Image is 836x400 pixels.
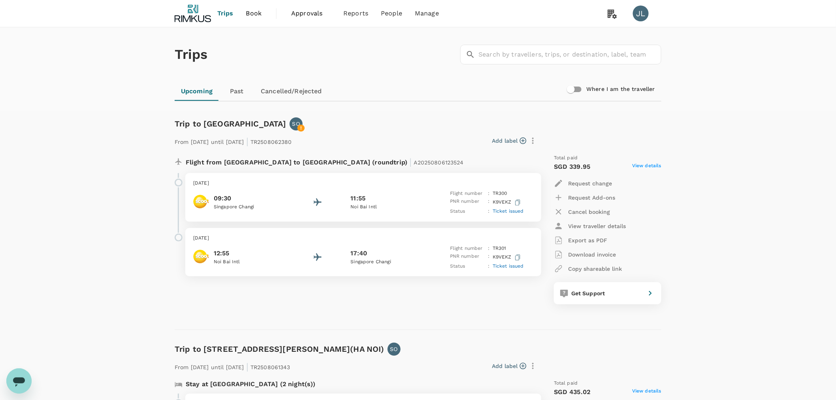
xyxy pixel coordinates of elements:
[568,251,616,258] p: Download invoice
[478,45,661,64] input: Search by travellers, trips, or destination, label, team
[488,190,490,198] p: :
[193,179,533,187] p: [DATE]
[193,194,209,209] img: Scoot
[214,249,285,258] p: 12:55
[6,368,32,394] iframe: Button to launch messaging window
[351,194,366,203] p: 11:55
[246,9,262,18] span: Book
[568,236,607,244] p: Export as PDF
[568,265,622,273] p: Copy shareable link
[568,222,626,230] p: View traveller details
[554,379,578,387] span: Total paid
[409,157,412,168] span: |
[214,194,285,203] p: 09:30
[493,198,522,208] p: K9VEKZ
[193,249,209,264] img: Scoot
[568,208,610,216] p: Cancel booking
[488,262,490,270] p: :
[554,162,591,172] p: SGD 339.95
[450,253,485,262] p: PNR number
[493,253,522,262] p: K9VEKZ
[571,290,605,296] span: Get Support
[246,361,249,372] span: |
[175,117,286,130] h6: Trip to [GEOGRAPHIC_DATA]
[450,262,485,270] p: Status
[554,191,615,205] button: Request Add-ons
[381,9,402,18] span: People
[492,137,526,145] button: Add label
[193,234,533,242] p: [DATE]
[488,198,490,208] p: :
[493,263,524,269] span: Ticket issued
[554,387,591,397] p: SGD 435.02
[351,203,422,211] p: Noi Bai Intl
[254,82,328,101] a: Cancelled/Rejected
[214,258,285,266] p: Noi Bai Intl
[488,245,490,253] p: :
[450,190,485,198] p: Flight number
[568,194,615,202] p: Request Add-ons
[554,176,612,191] button: Request change
[217,9,233,18] span: Trips
[554,233,607,247] button: Export as PDF
[343,9,368,18] span: Reports
[175,5,211,22] img: Rimkus SG Pte. Ltd.
[493,190,507,198] p: TR 300
[175,359,290,373] p: From [DATE] until [DATE] TR2508061343
[415,9,439,18] span: Manage
[633,6,649,21] div: JL
[186,154,464,168] p: Flight from [GEOGRAPHIC_DATA] to [GEOGRAPHIC_DATA] (roundtrip)
[554,219,626,233] button: View traveller details
[214,203,285,211] p: Singapore Changi
[414,159,464,166] span: A20250806123524
[554,262,622,276] button: Copy shareable link
[351,249,367,258] p: 17:40
[492,362,526,370] button: Add label
[568,179,612,187] p: Request change
[493,245,506,253] p: TR 301
[292,120,300,128] p: SO
[175,27,208,82] h1: Trips
[186,379,316,389] p: Stay at [GEOGRAPHIC_DATA] (2 night(s))
[450,198,485,208] p: PNR number
[632,387,661,397] span: View details
[175,134,292,148] p: From [DATE] until [DATE] TR2508062380
[351,258,422,266] p: Singapore Changi
[488,208,490,215] p: :
[554,154,578,162] span: Total paid
[493,208,524,214] span: Ticket issued
[390,345,398,353] p: SO
[450,208,485,215] p: Status
[175,82,219,101] a: Upcoming
[554,247,616,262] button: Download invoice
[488,253,490,262] p: :
[175,343,384,355] h6: Trip to [STREET_ADDRESS][PERSON_NAME](HA NOI)
[554,205,610,219] button: Cancel booking
[219,82,254,101] a: Past
[632,162,661,172] span: View details
[450,245,485,253] p: Flight number
[291,9,331,18] span: Approvals
[246,136,249,147] span: |
[586,85,655,94] h6: Where I am the traveller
